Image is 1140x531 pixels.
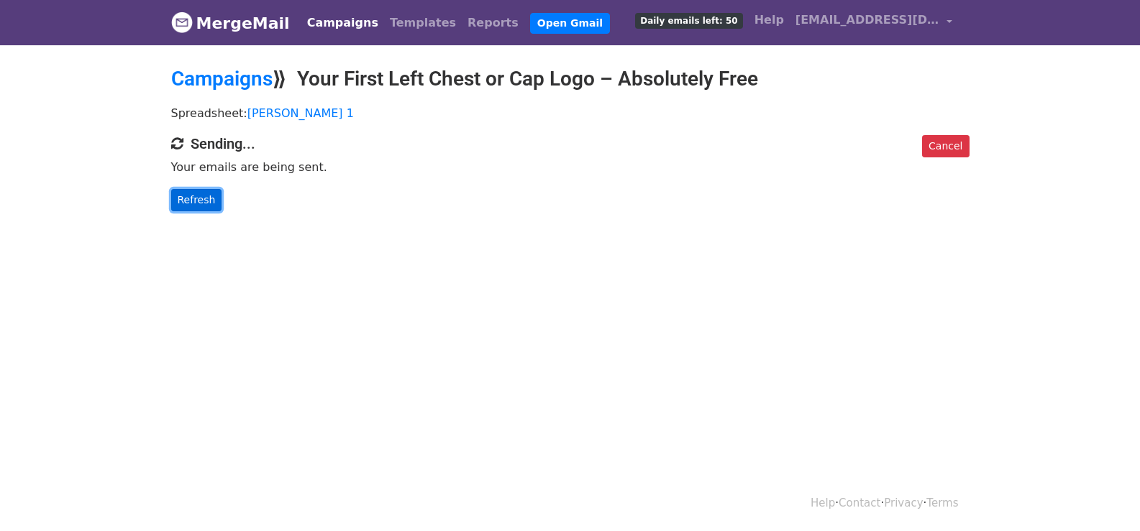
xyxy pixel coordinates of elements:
[795,11,939,29] span: [EMAIL_ADDRESS][DOMAIN_NAME]
[749,6,790,34] a: Help
[171,8,290,38] a: MergeMail
[839,497,880,509] a: Contact
[171,160,970,175] p: Your emails are being sent.
[171,67,273,91] a: Campaigns
[171,106,970,121] p: Spreadsheet:
[247,106,354,120] a: [PERSON_NAME] 1
[462,9,524,37] a: Reports
[384,9,462,37] a: Templates
[171,67,970,91] h2: ⟫ Your First Left Chest or Cap Logo – Absolutely Free
[301,9,384,37] a: Campaigns
[171,189,222,211] a: Refresh
[926,497,958,509] a: Terms
[884,497,923,509] a: Privacy
[635,13,742,29] span: Daily emails left: 50
[922,135,969,157] a: Cancel
[171,11,193,33] img: MergeMail logo
[530,13,610,34] a: Open Gmail
[811,497,835,509] a: Help
[171,135,970,152] h4: Sending...
[629,6,748,34] a: Daily emails left: 50
[790,6,958,40] a: [EMAIL_ADDRESS][DOMAIN_NAME]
